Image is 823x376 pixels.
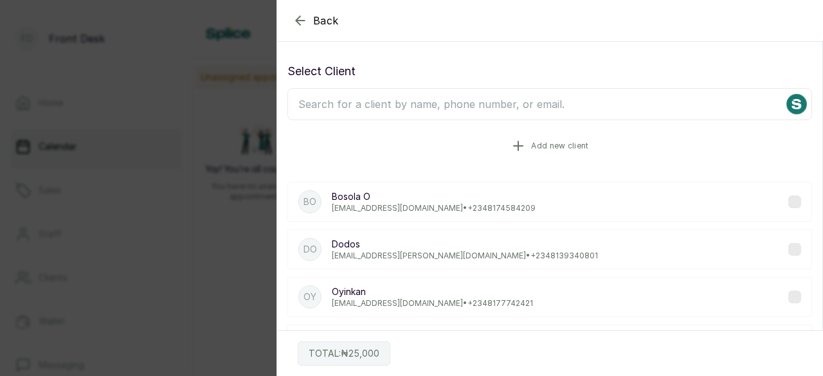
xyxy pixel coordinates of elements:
p: [EMAIL_ADDRESS][DOMAIN_NAME] • +234 8174584209 [332,203,536,213]
p: Oy [303,291,316,303]
span: Back [313,13,339,28]
p: [EMAIL_ADDRESS][DOMAIN_NAME] • +234 8177742421 [332,298,533,309]
button: Add new client [287,128,812,164]
p: [EMAIL_ADDRESS][PERSON_NAME][DOMAIN_NAME] • +234 8139340801 [332,251,598,261]
span: 25,000 [348,348,379,359]
button: Back [293,13,339,28]
p: Dodos [332,238,598,251]
p: TOTAL: ₦ [309,347,379,360]
p: BO [303,195,316,208]
p: Oyinkan [332,285,533,298]
p: Select Client [287,62,812,80]
p: Bosola O [332,190,536,203]
span: Add new client [531,141,588,151]
input: Search for a client by name, phone number, or email. [287,88,812,120]
p: Do [303,243,317,256]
